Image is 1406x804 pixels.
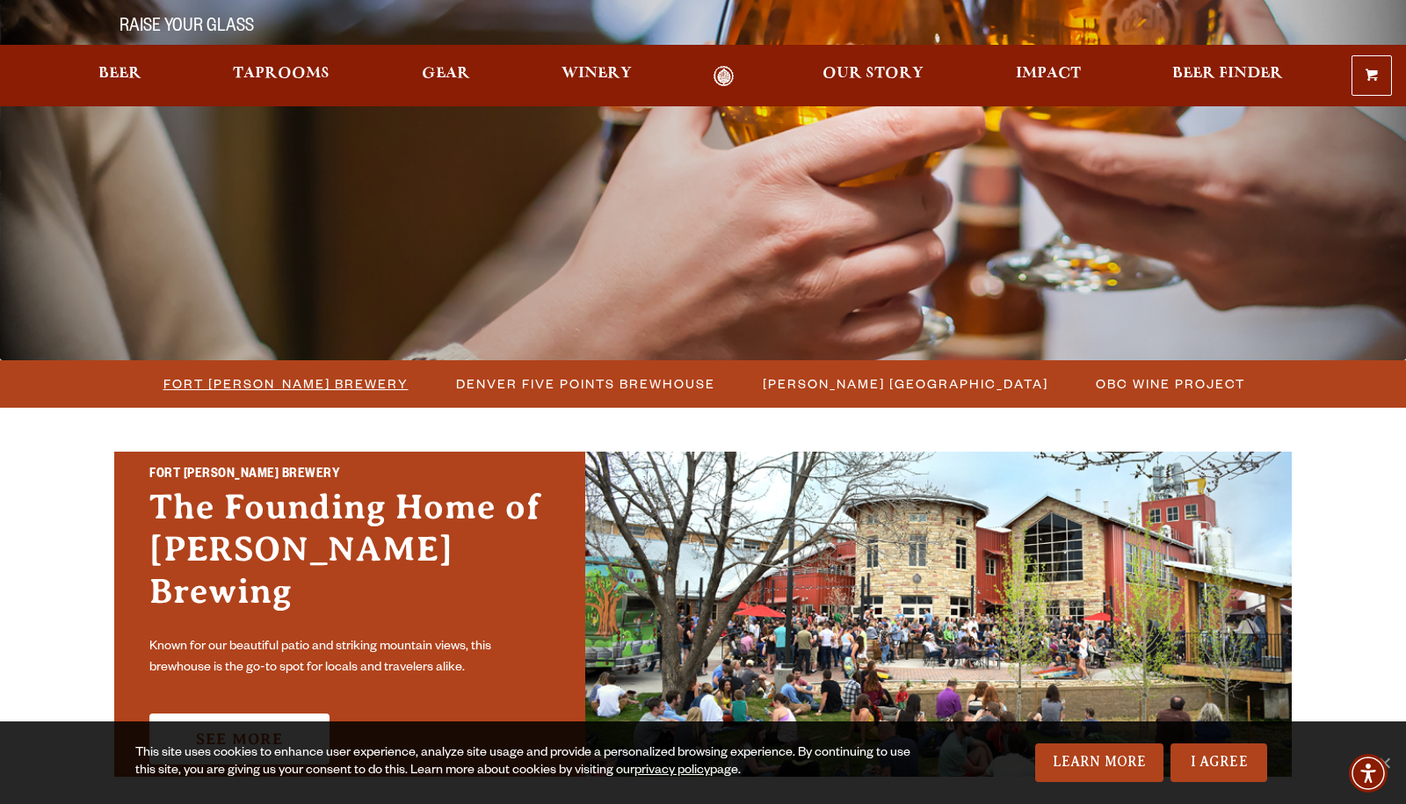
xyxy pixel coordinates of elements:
a: Beer [87,66,153,86]
h3: The Founding Home of [PERSON_NAME] Brewing [149,486,550,630]
a: Odell Home [691,66,757,86]
span: Gear [422,67,470,81]
a: Fort [PERSON_NAME] Brewery [153,371,417,396]
span: Denver Five Points Brewhouse [456,371,715,396]
img: Fort Collins Brewery & Taproom' [585,452,1292,777]
h2: Fort [PERSON_NAME] Brewery [149,464,550,487]
span: Winery [562,67,632,81]
a: Beer Finder [1161,66,1294,86]
a: Our Story [811,66,935,86]
a: Taprooms [221,66,341,86]
span: Beer Finder [1172,67,1283,81]
span: [PERSON_NAME] [GEOGRAPHIC_DATA] [763,371,1048,396]
span: Taprooms [233,67,330,81]
span: Beer [98,67,141,81]
span: Fort [PERSON_NAME] Brewery [163,371,409,396]
a: See More [149,713,330,764]
a: Impact [1004,66,1092,86]
a: Winery [550,66,643,86]
span: OBC Wine Project [1096,371,1245,396]
p: Known for our beautiful patio and striking mountain views, this brewhouse is the go-to spot for l... [149,637,550,679]
span: Our Story [823,67,924,81]
a: [PERSON_NAME] [GEOGRAPHIC_DATA] [752,371,1057,396]
div: Accessibility Menu [1349,754,1388,793]
a: Gear [410,66,482,86]
a: I Agree [1170,743,1267,782]
span: Impact [1016,67,1081,81]
a: OBC Wine Project [1085,371,1254,396]
div: This site uses cookies to enhance user experience, analyze site usage and provide a personalized ... [135,745,926,780]
span: Raise your glass [120,17,254,40]
a: privacy policy [634,764,710,779]
a: Learn More [1035,743,1164,782]
a: Denver Five Points Brewhouse [446,371,724,396]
